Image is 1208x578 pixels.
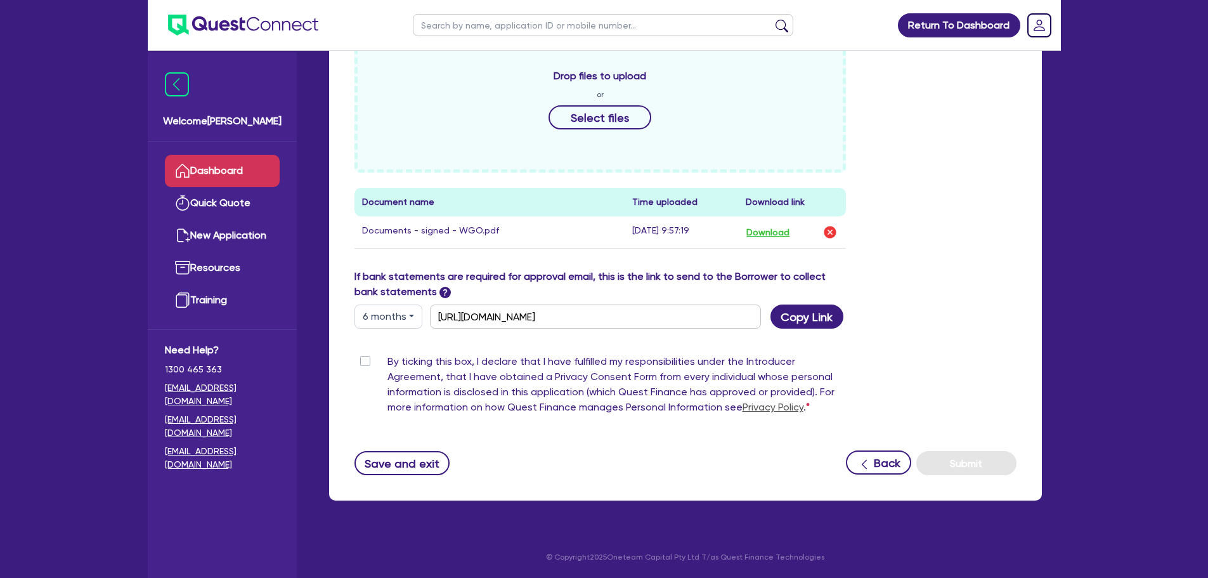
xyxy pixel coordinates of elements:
span: or [597,89,604,100]
img: resources [175,260,190,275]
a: Privacy Policy [743,401,803,413]
th: Download link [738,188,846,216]
a: Dashboard [165,155,280,187]
a: Quick Quote [165,187,280,220]
span: Need Help? [165,343,280,358]
a: [EMAIL_ADDRESS][DOMAIN_NAME] [165,413,280,440]
span: Welcome [PERSON_NAME] [163,114,282,129]
a: [EMAIL_ADDRESS][DOMAIN_NAME] [165,381,280,408]
a: Training [165,284,280,317]
th: Document name [354,188,625,216]
button: Copy Link [770,305,843,329]
button: Dropdown toggle [354,305,422,329]
span: 1300 465 363 [165,363,280,376]
button: Download [746,224,790,240]
button: Back [846,450,911,475]
img: quest-connect-logo-blue [168,15,318,36]
img: new-application [175,228,190,243]
button: Submit [916,451,1016,475]
span: ? [439,287,451,298]
th: Time uploaded [625,188,738,216]
a: Resources [165,252,280,284]
input: Search by name, application ID or mobile number... [413,14,793,36]
a: Return To Dashboard [898,13,1020,37]
a: New Application [165,220,280,252]
td: Documents - signed - WGO.pdf [354,216,625,249]
label: If bank statements are required for approval email, this is the link to send to the Borrower to c... [354,269,847,299]
button: Select files [549,105,651,129]
a: [EMAIL_ADDRESS][DOMAIN_NAME] [165,445,280,471]
button: Save and exit [354,451,450,475]
img: training [175,292,190,308]
td: [DATE] 9:57:19 [625,216,738,249]
a: Dropdown toggle [1023,9,1056,42]
span: Drop files to upload [554,69,646,84]
img: quick-quote [175,195,190,211]
img: delete-icon [822,225,838,240]
label: By ticking this box, I declare that I have fulfilled my responsibilities under the Introducer Agr... [387,354,847,420]
img: icon-menu-close [165,72,189,96]
p: © Copyright 2025 Oneteam Capital Pty Ltd T/as Quest Finance Technologies [320,551,1051,563]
